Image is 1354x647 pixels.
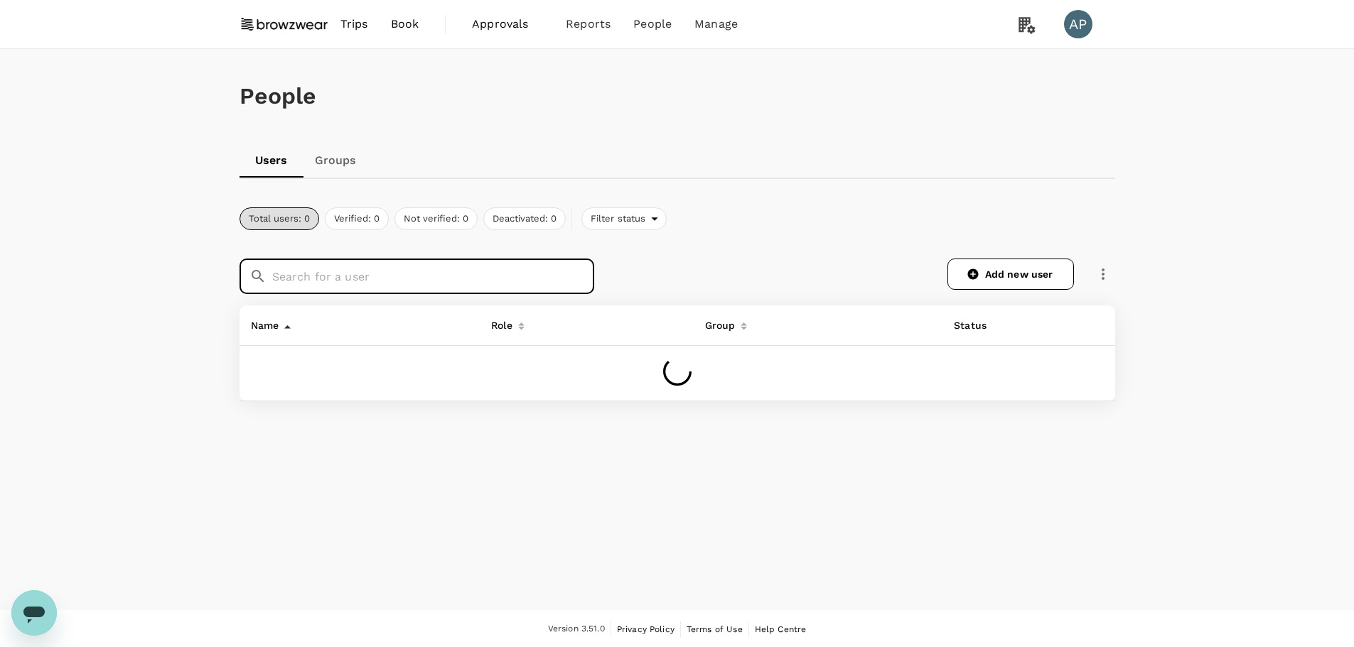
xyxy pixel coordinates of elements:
div: Role [485,311,512,334]
a: Users [240,143,303,178]
iframe: Button to launch messaging window [11,590,57,636]
button: Deactivated: 0 [483,207,566,230]
div: Group [699,311,736,334]
button: Verified: 0 [325,207,389,230]
div: Filter status [581,207,667,230]
span: Version 3.51.0 [548,622,605,636]
span: Reports [566,16,611,33]
span: Trips [340,16,368,33]
span: Manage [694,16,738,33]
span: Help Centre [755,624,807,634]
span: Terms of Use [687,624,743,634]
span: Filter status [582,212,652,226]
span: Book [391,16,419,33]
th: Status [942,305,1028,346]
a: Help Centre [755,621,807,637]
input: Search for a user [272,259,594,294]
a: Terms of Use [687,621,743,637]
div: Name [245,311,279,334]
button: Total users: 0 [240,207,319,230]
span: Privacy Policy [617,624,675,634]
img: Browzwear Solutions Pte Ltd [240,9,329,40]
div: AP [1064,10,1092,38]
span: Approvals [472,16,543,33]
button: Not verified: 0 [394,207,478,230]
h1: People [240,83,1115,109]
span: People [633,16,672,33]
a: Privacy Policy [617,621,675,637]
a: Groups [303,143,367,178]
a: Add new user [947,259,1074,290]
